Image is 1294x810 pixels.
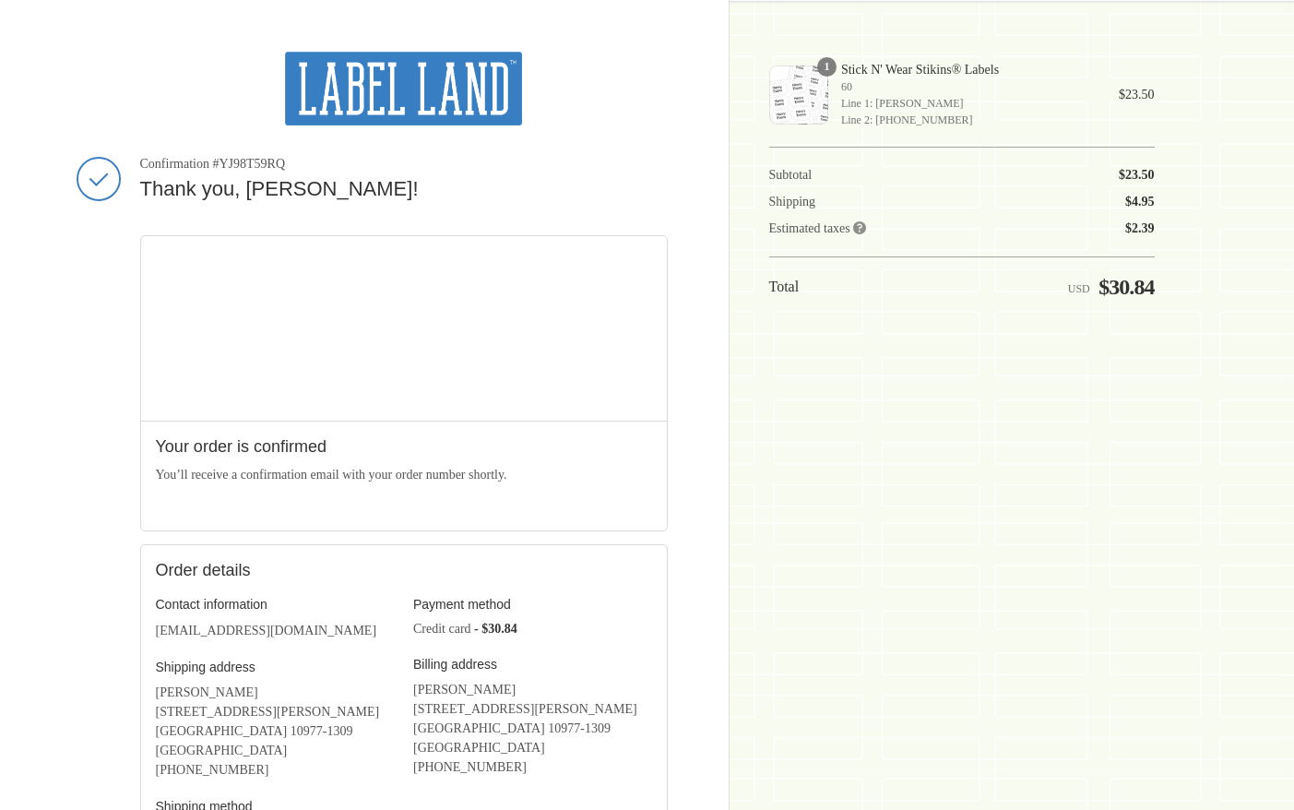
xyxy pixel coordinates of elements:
[140,176,668,203] h2: Thank you, [PERSON_NAME]!
[156,465,652,484] p: You’ll receive a confirmation email with your order number shortly.
[769,66,828,125] img: Stick N' Wear Stikins® Labels - 60
[1119,88,1155,101] span: $23.50
[156,683,395,780] address: [PERSON_NAME] [STREET_ADDRESS][PERSON_NAME] [GEOGRAPHIC_DATA] 10977-1309 [GEOGRAPHIC_DATA] ‎[PHON...
[769,167,954,184] th: Subtotal
[1098,275,1154,299] span: $30.84
[141,236,667,421] div: Google map displaying pin point of shipping address: Spring Valley, New York
[156,436,652,458] h2: Your order is confirmed
[413,622,471,636] span: Credit card
[413,680,652,777] address: [PERSON_NAME] [STREET_ADDRESS][PERSON_NAME] [GEOGRAPHIC_DATA] 10977-1309 [GEOGRAPHIC_DATA] ‎[PHON...
[841,95,1093,112] span: Line 1: [PERSON_NAME]
[841,78,1093,95] span: 60
[156,560,404,581] h2: Order details
[817,57,837,77] span: 1
[841,62,1093,78] span: Stick N' Wear Stikins® Labels
[156,624,377,637] bdo: [EMAIL_ADDRESS][DOMAIN_NAME]
[769,279,800,294] span: Total
[156,659,395,675] h3: Shipping address
[474,622,517,636] span: - $30.84
[413,596,652,613] h3: Payment method
[1125,221,1155,235] span: $2.39
[156,596,395,613] h3: Contact information
[841,112,1093,128] span: Line 2: [PHONE_NUMBER]
[1119,168,1155,182] span: $23.50
[141,236,668,421] iframe: Google map displaying pin point of shipping address: Spring Valley, New York
[769,210,954,237] th: Estimated taxes
[140,156,668,173] span: Confirmation #YJ98T59RQ
[413,656,652,673] h3: Billing address
[1125,195,1155,208] span: $4.95
[285,52,522,125] img: Label Land
[769,195,816,208] span: Shipping
[1068,282,1090,295] span: USD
